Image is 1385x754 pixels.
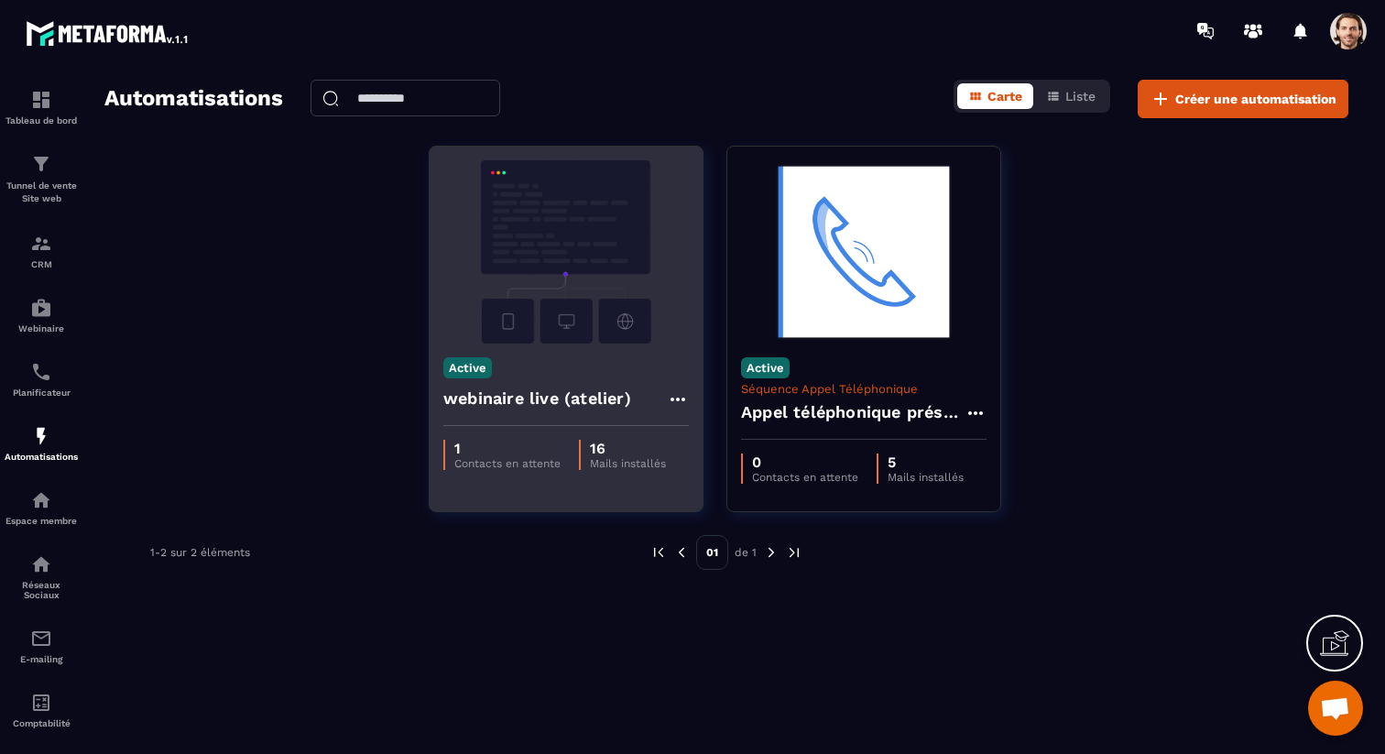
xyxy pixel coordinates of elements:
[5,580,78,600] p: Réseaux Sociaux
[5,388,78,398] p: Planificateur
[443,160,689,344] img: automation-background
[888,453,964,471] p: 5
[786,544,802,561] img: next
[30,153,52,175] img: formation
[673,544,690,561] img: prev
[5,452,78,462] p: Automatisations
[5,475,78,540] a: automationsautomationsEspace membre
[5,259,78,269] p: CRM
[590,457,666,470] p: Mails installés
[957,83,1033,109] button: Carte
[30,425,52,447] img: automations
[5,654,78,664] p: E-mailing
[443,386,631,411] h4: webinaire live (atelier)
[30,628,52,650] img: email
[5,411,78,475] a: automationsautomationsAutomatisations
[454,440,561,457] p: 1
[30,233,52,255] img: formation
[30,297,52,319] img: automations
[5,323,78,333] p: Webinaire
[5,180,78,205] p: Tunnel de vente Site web
[104,80,283,118] h2: Automatisations
[5,283,78,347] a: automationsautomationsWebinaire
[1035,83,1107,109] button: Liste
[741,382,987,396] p: Séquence Appel Téléphonique
[30,89,52,111] img: formation
[741,357,790,378] p: Active
[5,75,78,139] a: formationformationTableau de bord
[30,361,52,383] img: scheduler
[696,535,728,570] p: 01
[590,440,666,457] p: 16
[741,160,987,344] img: automation-background
[5,516,78,526] p: Espace membre
[1065,89,1096,104] span: Liste
[150,546,250,559] p: 1-2 sur 2 éléments
[5,115,78,126] p: Tableau de bord
[1308,681,1363,736] a: Ouvrir le chat
[30,553,52,575] img: social-network
[741,399,965,425] h4: Appel téléphonique présence
[5,614,78,678] a: emailemailE-mailing
[30,692,52,714] img: accountant
[987,89,1022,104] span: Carte
[5,347,78,411] a: schedulerschedulerPlanificateur
[752,471,858,484] p: Contacts en attente
[752,453,858,471] p: 0
[5,540,78,614] a: social-networksocial-networkRéseaux Sociaux
[888,471,964,484] p: Mails installés
[454,457,561,470] p: Contacts en attente
[30,489,52,511] img: automations
[735,545,757,560] p: de 1
[763,544,780,561] img: next
[5,718,78,728] p: Comptabilité
[5,678,78,742] a: accountantaccountantComptabilité
[5,219,78,283] a: formationformationCRM
[1175,90,1336,108] span: Créer une automatisation
[26,16,191,49] img: logo
[5,139,78,219] a: formationformationTunnel de vente Site web
[650,544,667,561] img: prev
[1138,80,1348,118] button: Créer une automatisation
[443,357,492,378] p: Active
